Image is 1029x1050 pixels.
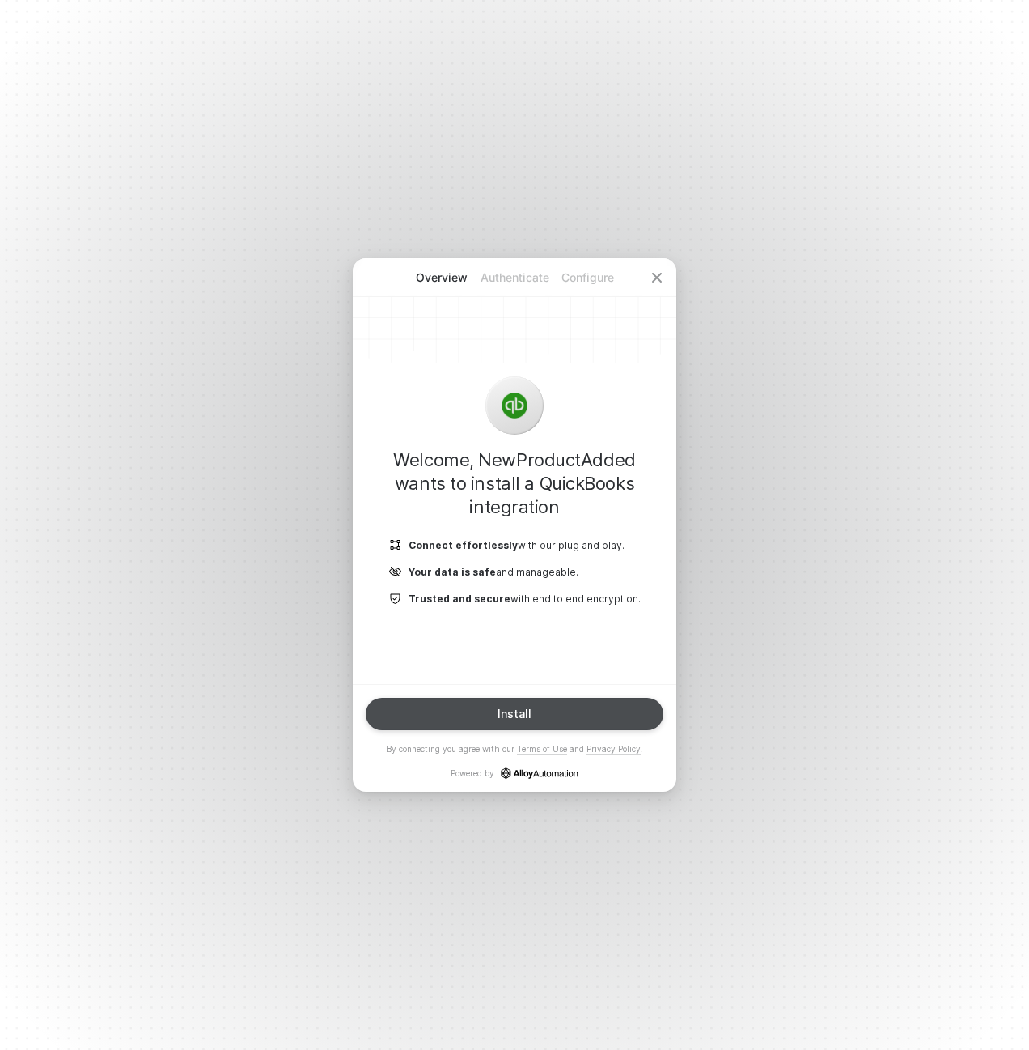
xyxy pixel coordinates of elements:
p: Powered by [451,767,578,779]
b: Trusted and secure [409,593,510,605]
p: Overview [405,270,478,286]
p: By connecting you agree with our and . [387,743,643,755]
button: Install [366,698,663,730]
b: Connect effortlessly [409,539,518,551]
p: Authenticate [478,270,551,286]
p: and manageable. [409,565,578,579]
div: Install [498,708,531,721]
img: icon [389,592,402,606]
a: Terms of Use [517,744,567,755]
h1: Welcome, NewProductAdded wants to install a QuickBooks integration [379,448,650,519]
p: with our plug and play. [409,538,625,552]
b: Your data is safe [409,566,496,578]
a: Privacy Policy [586,744,641,755]
img: icon [502,393,527,419]
p: Configure [551,270,624,286]
img: icon [389,538,402,552]
img: icon [389,565,402,579]
span: icon-close [650,271,663,284]
p: with end to end encryption. [409,592,641,606]
a: icon-success [501,767,578,779]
